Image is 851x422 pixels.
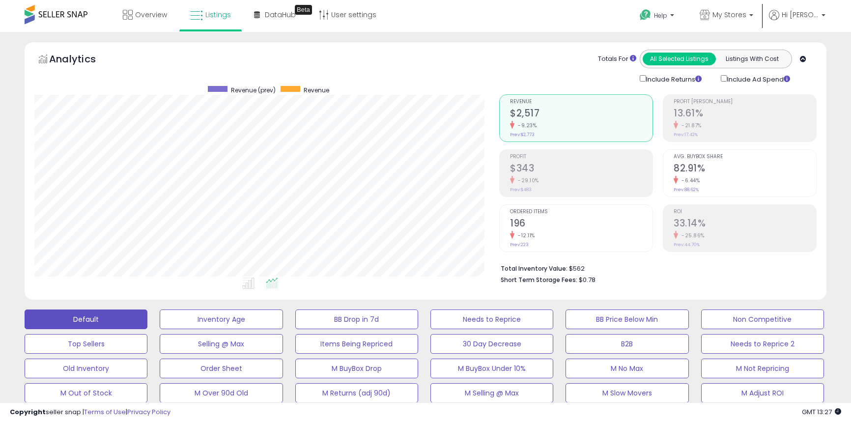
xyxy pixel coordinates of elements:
button: Default [25,309,147,329]
button: All Selected Listings [643,53,716,65]
button: Needs to Reprice [430,309,553,329]
h2: 82.91% [674,163,816,176]
h2: 13.61% [674,108,816,121]
button: M Slow Movers [566,383,688,403]
span: Profit [PERSON_NAME] [674,99,816,105]
small: -12.11% [514,232,535,239]
small: -21.87% [678,122,702,129]
b: Total Inventory Value: [501,264,567,273]
span: Avg. Buybox Share [674,154,816,160]
small: Prev: 223 [510,242,529,248]
i: Get Help [639,9,652,21]
span: Overview [135,10,167,20]
span: 2025-09-9 13:27 GMT [802,407,841,417]
button: M Over 90d Old [160,383,283,403]
button: M Selling @ Max [430,383,553,403]
span: Profit [510,154,652,160]
li: $562 [501,262,809,274]
button: Old Inventory [25,359,147,378]
span: DataHub [265,10,296,20]
span: My Stores [712,10,746,20]
div: Include Returns [632,73,713,84]
a: Hi [PERSON_NAME] [769,10,825,32]
small: -6.44% [678,177,700,184]
h5: Analytics [49,52,115,68]
span: Revenue [304,86,329,94]
a: Help [632,1,684,32]
a: Privacy Policy [127,407,170,417]
small: Prev: $2,773 [510,132,535,138]
b: Short Term Storage Fees: [501,276,577,284]
span: Help [654,11,667,20]
button: M Out of Stock [25,383,147,403]
button: Items Being Repriced [295,334,418,354]
span: Revenue (prev) [231,86,276,94]
button: Inventory Age [160,309,283,329]
small: -25.86% [678,232,705,239]
small: Prev: 17.42% [674,132,698,138]
button: M Returns (adj 90d) [295,383,418,403]
button: BB Price Below Min [566,309,688,329]
h2: 196 [510,218,652,231]
button: B2B [566,334,688,354]
small: -9.23% [514,122,537,129]
span: $0.78 [579,275,596,284]
button: BB Drop in 7d [295,309,418,329]
strong: Copyright [10,407,46,417]
button: M Adjust ROI [701,383,824,403]
span: ROI [674,209,816,215]
button: 30 Day Decrease [430,334,553,354]
h2: $2,517 [510,108,652,121]
button: M BuyBox Under 10% [430,359,553,378]
div: Include Ad Spend [713,73,806,84]
span: Listings [205,10,231,20]
div: Totals For [598,55,636,64]
button: Order Sheet [160,359,283,378]
h2: $343 [510,163,652,176]
div: Tooltip anchor [295,5,312,15]
small: -29.10% [514,177,539,184]
button: Top Sellers [25,334,147,354]
button: M Not Repricing [701,359,824,378]
button: Listings With Cost [715,53,789,65]
button: M BuyBox Drop [295,359,418,378]
div: seller snap | | [10,408,170,417]
small: Prev: 88.62% [674,187,699,193]
button: Non Competitive [701,309,824,329]
button: M No Max [566,359,688,378]
a: Terms of Use [84,407,126,417]
small: Prev: $483 [510,187,532,193]
h2: 33.14% [674,218,816,231]
span: Revenue [510,99,652,105]
span: Hi [PERSON_NAME] [782,10,819,20]
button: Selling @ Max [160,334,283,354]
button: Needs to Reprice 2 [701,334,824,354]
span: Ordered Items [510,209,652,215]
small: Prev: 44.70% [674,242,700,248]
